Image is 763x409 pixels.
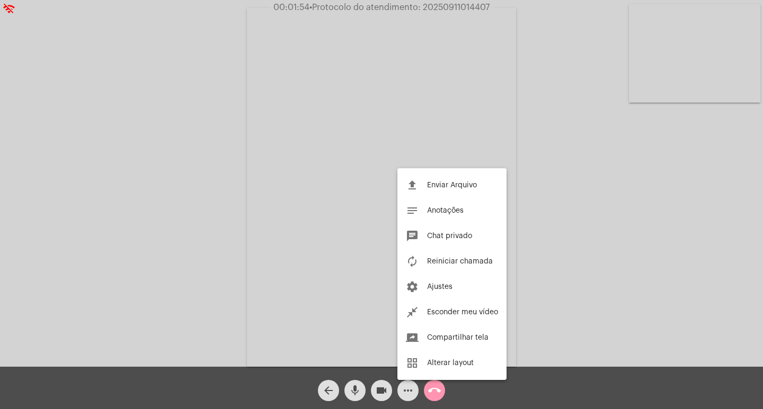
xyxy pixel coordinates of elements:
span: Compartilhar tela [427,334,489,341]
mat-icon: settings [406,280,419,293]
span: Esconder meu vídeo [427,308,498,316]
span: Anotações [427,207,464,214]
mat-icon: close_fullscreen [406,306,419,319]
span: Chat privado [427,232,472,240]
mat-icon: screen_share [406,331,419,344]
mat-icon: notes [406,204,419,217]
span: Alterar layout [427,359,474,367]
mat-icon: autorenew [406,255,419,268]
span: Enviar Arquivo [427,181,477,189]
mat-icon: chat [406,230,419,242]
mat-icon: file_upload [406,179,419,192]
span: Ajustes [427,283,453,290]
span: Reiniciar chamada [427,258,493,265]
mat-icon: grid_view [406,357,419,369]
